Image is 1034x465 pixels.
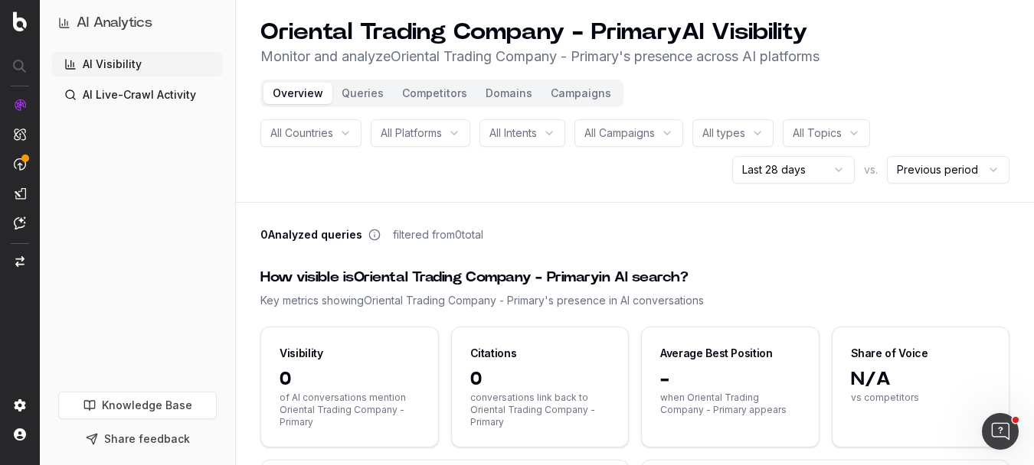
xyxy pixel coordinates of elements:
img: Studio [14,187,26,200]
span: conversations link back to Oriental Trading Company - Primary [470,392,610,428]
a: Knowledge Base [58,392,217,419]
button: Competitors [393,83,476,104]
img: Setting [14,399,26,411]
iframe: Intercom live chat [982,413,1019,450]
span: All Countries [270,125,333,141]
h1: AI Analytics [77,12,152,34]
img: Activation [14,158,26,171]
img: Switch project [15,256,25,267]
span: All Platforms [381,125,442,141]
a: AI Visibility [52,52,223,76]
button: Share feedback [58,425,217,453]
button: AI Analytics [58,12,217,34]
div: Citations [470,346,517,361]
span: N/A [851,367,991,392]
img: Intelligence [14,128,26,141]
span: 0 [470,367,610,392]
a: AI Live-Crawl Activity [52,83,223,107]
div: How visible is Oriental Trading Company - Primary in AI search? [260,267,1009,288]
h1: Oriental Trading Company - Primary AI Visibility [260,18,820,46]
div: Key metrics showing Oriental Trading Company - Primary 's presence in AI conversations [260,293,1009,308]
span: vs. [864,162,878,177]
span: vs competitors [851,392,991,404]
img: Botify logo [13,11,27,31]
span: of AI conversations mention Oriental Trading Company - Primary [280,392,420,428]
span: 0 [280,367,420,392]
span: - [660,367,800,392]
p: Monitor and analyze Oriental Trading Company - Primary 's presence across AI platforms [260,46,820,67]
span: filtered from 0 total [393,227,483,242]
span: All Topics [793,125,842,141]
button: Queries [332,83,393,104]
div: Visibility [280,346,323,361]
span: All Campaigns [584,125,655,141]
div: Average Best Position [660,346,773,361]
button: Domains [476,83,542,104]
div: Share of Voice [851,346,928,361]
span: when Oriental Trading Company - Primary appears [660,392,800,416]
span: All Intents [489,125,537,141]
button: Overview [263,83,332,104]
img: Analytics [14,99,26,111]
img: My account [14,428,26,441]
img: Assist [14,216,26,229]
span: 0 Analyzed queries [260,227,362,242]
button: Campaigns [542,83,620,104]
